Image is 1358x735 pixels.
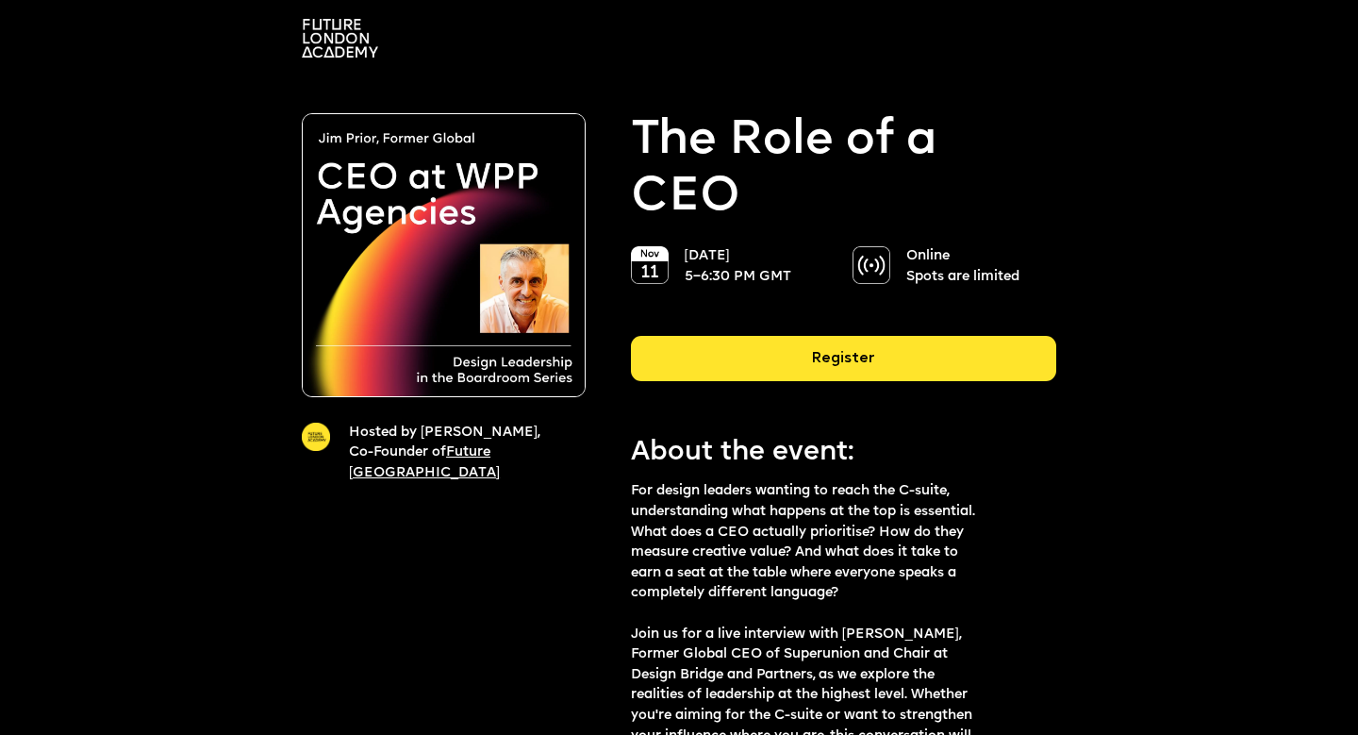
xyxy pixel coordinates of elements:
p: Hosted by [PERSON_NAME], Co-Founder of [349,423,562,484]
img: A logo saying in 3 lines: Future London Academy [302,19,378,58]
a: Register [631,336,1056,396]
div: Register [631,336,1056,381]
p: The Role of a CEO [631,113,1056,227]
p: Online Spots are limited [906,246,1041,287]
a: Future [GEOGRAPHIC_DATA] [349,445,500,480]
img: A yellow circle with Future London Academy logo [302,423,330,451]
p: [DATE] 5–6:30 PM GMT [685,246,820,287]
p: About the event: [631,434,1014,472]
